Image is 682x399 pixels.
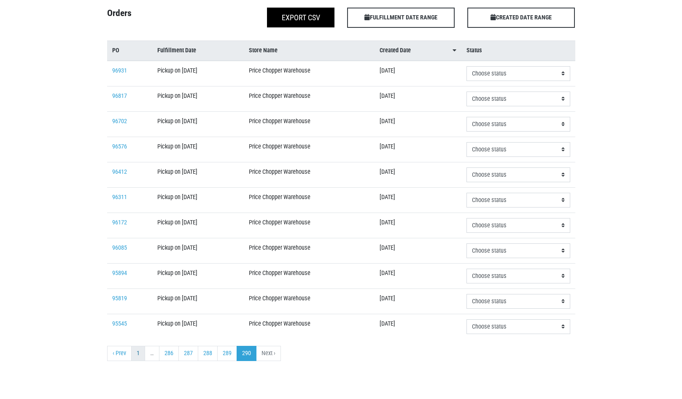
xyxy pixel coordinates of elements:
[466,46,570,55] a: Status
[112,92,127,100] a: 96817
[107,346,575,361] nav: pager
[112,270,127,277] a: 95894
[467,8,575,28] span: CREATED DATE RANGE
[244,162,375,187] td: Price Chopper Warehouse
[112,244,127,251] a: 96085
[375,162,461,187] td: [DATE]
[131,346,145,361] a: 1
[249,46,278,55] span: Store Name
[157,46,239,55] a: Fulfillment Date
[380,46,456,55] a: Created Date
[112,46,119,55] span: PO
[244,137,375,162] td: Price Chopper Warehouse
[237,346,256,361] a: 290
[152,314,244,339] td: Pickup on [DATE]
[244,61,375,86] td: Price Chopper Warehouse
[152,86,244,111] td: Pickup on [DATE]
[244,314,375,339] td: Price Chopper Warehouse
[152,263,244,288] td: Pickup on [DATE]
[375,61,461,86] td: [DATE]
[375,187,461,213] td: [DATE]
[375,263,461,288] td: [DATE]
[375,137,461,162] td: [DATE]
[375,86,461,111] td: [DATE]
[249,46,369,55] a: Store Name
[267,8,334,27] button: Export CSV
[107,346,132,361] a: previous
[244,213,375,238] td: Price Chopper Warehouse
[347,8,455,28] span: FULFILLMENT DATE RANGE
[217,346,237,361] a: 289
[375,314,461,339] td: [DATE]
[159,346,179,361] a: 286
[152,288,244,314] td: Pickup on [DATE]
[112,320,127,327] a: 95545
[112,168,127,175] a: 96412
[152,162,244,187] td: Pickup on [DATE]
[380,46,411,55] span: Created Date
[112,194,127,201] a: 96311
[152,213,244,238] td: Pickup on [DATE]
[112,118,127,125] a: 96702
[244,86,375,111] td: Price Chopper Warehouse
[152,187,244,213] td: Pickup on [DATE]
[112,143,127,150] a: 96576
[178,346,198,361] a: 287
[152,61,244,86] td: Pickup on [DATE]
[112,295,127,302] a: 95819
[375,213,461,238] td: [DATE]
[466,46,482,55] span: Status
[375,111,461,137] td: [DATE]
[152,137,244,162] td: Pickup on [DATE]
[152,238,244,263] td: Pickup on [DATE]
[375,238,461,263] td: [DATE]
[244,263,375,288] td: Price Chopper Warehouse
[244,238,375,263] td: Price Chopper Warehouse
[101,8,221,24] h4: Orders
[244,187,375,213] td: Price Chopper Warehouse
[244,111,375,137] td: Price Chopper Warehouse
[152,111,244,137] td: Pickup on [DATE]
[112,67,127,74] a: 96931
[157,46,196,55] span: Fulfillment Date
[198,346,218,361] a: 288
[112,46,148,55] a: PO
[375,288,461,314] td: [DATE]
[244,288,375,314] td: Price Chopper Warehouse
[112,219,127,226] a: 96172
